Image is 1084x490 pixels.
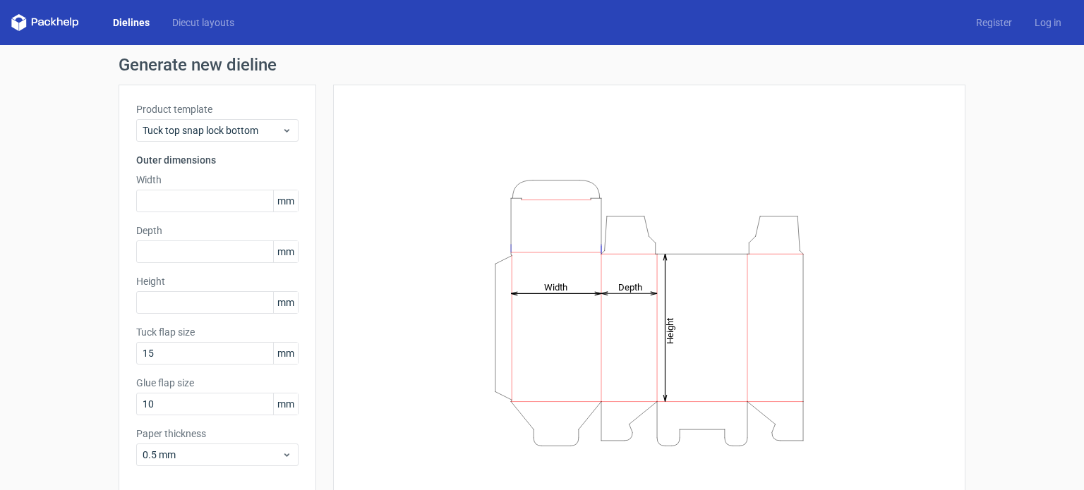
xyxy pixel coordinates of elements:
[136,427,299,441] label: Paper thickness
[136,274,299,288] label: Height
[273,241,298,262] span: mm
[161,16,246,30] a: Diecut layouts
[136,223,299,238] label: Depth
[136,153,299,167] h3: Outer dimensions
[119,56,965,73] h1: Generate new dieline
[136,325,299,339] label: Tuck flap size
[273,343,298,364] span: mm
[273,393,298,415] span: mm
[965,16,1023,30] a: Register
[273,292,298,313] span: mm
[136,376,299,390] label: Glue flap size
[1023,16,1073,30] a: Log in
[102,16,161,30] a: Dielines
[136,102,299,116] label: Product template
[544,281,567,292] tspan: Width
[143,448,282,462] span: 0.5 mm
[143,123,282,137] span: Tuck top snap lock bottom
[136,173,299,187] label: Width
[618,281,642,292] tspan: Depth
[665,317,675,343] tspan: Height
[273,190,298,212] span: mm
